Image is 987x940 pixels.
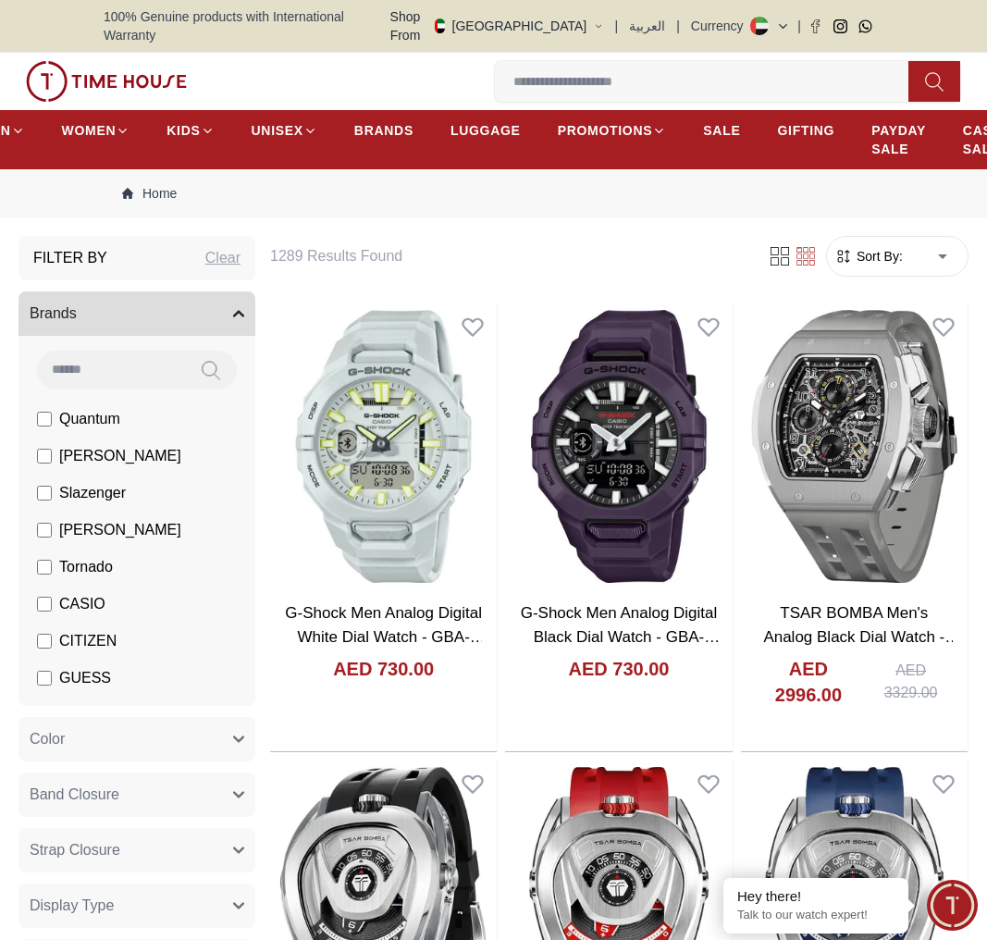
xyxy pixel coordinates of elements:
[19,773,255,817] button: Band Closure
[869,660,953,704] div: AED 3329.00
[122,184,177,203] a: Home
[569,656,670,682] h4: AED 730.00
[30,839,120,861] span: Strap Closure
[59,704,115,726] span: ORIENT
[834,247,903,266] button: Sort By:
[59,667,111,689] span: GUESS
[833,19,847,33] a: Instagram
[19,717,255,761] button: Color
[777,114,834,147] a: GIFTING
[167,121,200,140] span: KIDS
[30,895,114,917] span: Display Type
[104,7,383,44] span: 100% Genuine products with International Warranty
[19,884,255,928] button: Display Type
[62,114,130,147] a: WOMEN
[450,121,521,140] span: LUGGAGE
[871,121,926,158] span: PAYDAY SALE
[703,121,740,140] span: SALE
[763,604,960,669] a: TSAR BOMBA Men's Analog Black Dial Watch - TB8214 C-Grey
[59,482,126,504] span: Slazenger
[59,630,117,652] span: CITIZEN
[252,114,317,147] a: UNISEX
[37,523,52,538] input: [PERSON_NAME]
[37,412,52,427] input: Quantum
[37,486,52,501] input: Slazenger
[756,656,862,708] h4: AED 2996.00
[37,449,52,464] input: [PERSON_NAME]
[37,597,52,612] input: CASIO
[333,656,434,682] h4: AED 730.00
[629,17,665,35] button: العربية
[858,19,872,33] a: Whatsapp
[19,291,255,336] button: Brands
[927,880,978,931] div: Chat Widget
[737,908,894,923] p: Talk to our watch expert!
[62,121,117,140] span: WOMEN
[30,784,119,806] span: Band Closure
[285,604,486,669] a: G-Shock Men Analog Digital White Dial Watch - GBA-950-7ADR
[205,247,241,269] div: Clear
[26,61,187,102] img: ...
[19,828,255,872] button: Strap Closure
[59,556,113,578] span: Tornado
[270,303,497,590] img: G-Shock Men Analog Digital White Dial Watch - GBA-950-7ADR
[676,17,680,35] span: |
[354,114,413,147] a: BRANDS
[853,247,903,266] span: Sort By:
[37,671,52,686] input: GUESS
[33,247,107,269] h3: Filter By
[808,19,822,33] a: Facebook
[558,114,667,147] a: PROMOTIONS
[703,114,740,147] a: SALE
[252,121,303,140] span: UNISEX
[777,121,834,140] span: GIFTING
[383,7,603,44] button: Shop From[GEOGRAPHIC_DATA]
[37,634,52,649] input: CITIZEN
[558,121,653,140] span: PROMOTIONS
[691,17,751,35] div: Currency
[797,17,801,35] span: |
[167,114,214,147] a: KIDS
[30,728,65,750] span: Color
[104,169,883,217] nav: Breadcrumb
[741,303,968,590] img: TSAR BOMBA Men's Analog Black Dial Watch - TB8214 C-Grey
[521,604,721,669] a: G-Shock Men Analog Digital Black Dial Watch - GBA-950-2ADR
[30,303,77,325] span: Brands
[37,560,52,575] input: Tornado
[270,245,745,267] h6: 1289 Results Found
[59,593,105,615] span: CASIO
[505,303,732,590] img: G-Shock Men Analog Digital Black Dial Watch - GBA-950-2ADR
[354,121,413,140] span: BRANDS
[450,114,521,147] a: LUGGAGE
[59,445,181,467] span: [PERSON_NAME]
[59,519,181,541] span: [PERSON_NAME]
[59,408,120,430] span: Quantum
[737,887,894,906] div: Hey there!
[615,17,619,35] span: |
[435,19,445,33] img: United Arab Emirates
[871,114,926,166] a: PAYDAY SALE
